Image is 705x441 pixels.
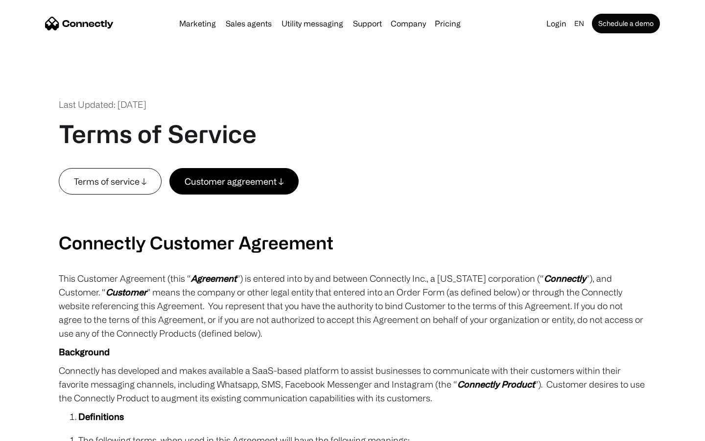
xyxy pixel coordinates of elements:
[592,14,660,33] a: Schedule a demo
[457,379,535,389] em: Connectly Product
[431,20,465,27] a: Pricing
[175,20,220,27] a: Marketing
[59,119,257,148] h1: Terms of Service
[391,17,426,30] div: Company
[185,174,283,188] div: Customer aggreement ↓
[544,273,586,283] em: Connectly
[278,20,347,27] a: Utility messaging
[59,232,646,253] h2: Connectly Customer Agreement
[59,195,646,208] p: ‍
[59,364,646,405] p: Connectly has developed and makes available a SaaS-based platform to assist businesses to communi...
[191,273,236,283] em: Agreement
[74,174,146,188] div: Terms of service ↓
[222,20,276,27] a: Sales agents
[542,17,570,30] a: Login
[59,213,646,227] p: ‍
[574,17,584,30] div: en
[349,20,386,27] a: Support
[20,424,59,438] ul: Language list
[59,271,646,340] p: This Customer Agreement (this “ ”) is entered into by and between Connectly Inc., a [US_STATE] co...
[59,98,146,111] div: Last Updated: [DATE]
[59,347,110,357] strong: Background
[10,423,59,438] aside: Language selected: English
[106,287,147,297] em: Customer
[78,412,124,421] strong: Definitions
